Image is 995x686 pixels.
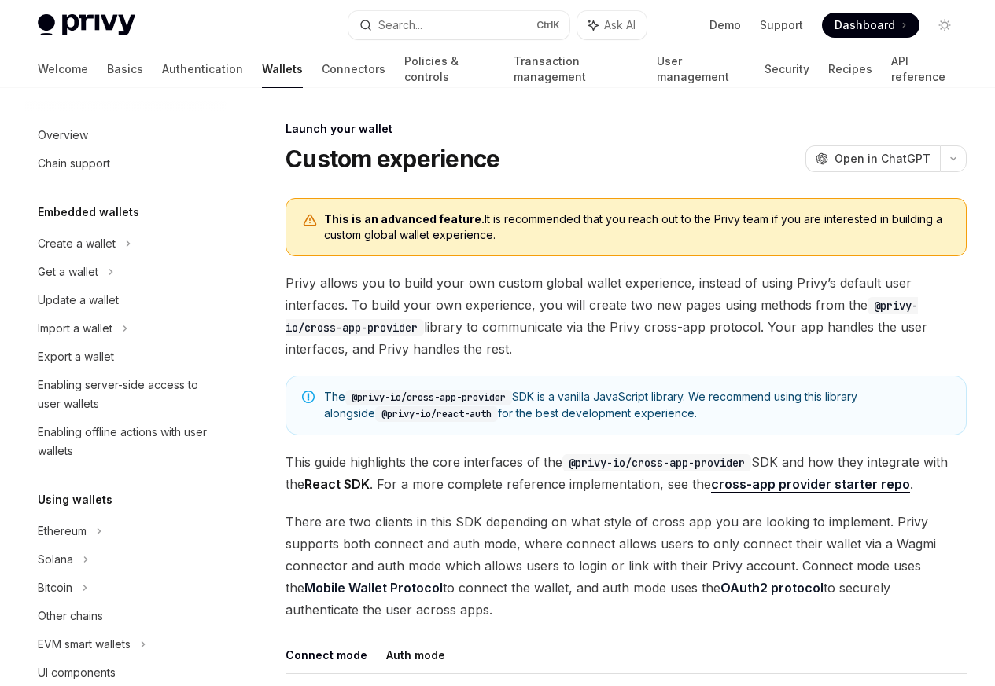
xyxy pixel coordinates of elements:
[322,50,385,88] a: Connectors
[302,213,318,229] svg: Warning
[375,406,498,422] code: @privy-io/react-auth
[38,635,131,654] div: EVM smart wallets
[162,50,243,88] a: Authentication
[38,203,139,222] h5: Embedded wallets
[386,636,445,673] button: Auth mode
[577,11,647,39] button: Ask AI
[286,121,967,137] div: Launch your wallet
[822,13,919,38] a: Dashboard
[348,11,569,39] button: Search...CtrlK
[378,16,422,35] div: Search...
[38,14,135,36] img: light logo
[38,578,72,597] div: Bitcoin
[286,636,367,673] button: Connect mode
[324,211,950,243] span: It is recommended that you reach out to the Privy team if you are interested in building a custom...
[38,376,217,413] div: Enabling server-side access to user wallets
[38,154,110,173] div: Chain support
[720,580,824,596] a: OAuth2 protocol
[38,663,116,682] div: UI components
[38,607,103,625] div: Other chains
[805,145,940,172] button: Open in ChatGPT
[404,50,495,88] a: Policies & controls
[38,50,88,88] a: Welcome
[38,522,87,541] div: Ethereum
[25,149,227,178] a: Chain support
[760,17,803,33] a: Support
[38,234,116,253] div: Create a wallet
[286,451,967,495] span: This guide highlights the core interfaces of the SDK and how they integrate with the . For a more...
[536,19,560,31] span: Ctrl K
[304,580,443,596] a: Mobile Wallet Protocol
[38,126,88,145] div: Overview
[345,390,512,405] code: @privy-io/cross-app-provider
[25,602,227,630] a: Other chains
[302,391,315,403] svg: Note
[324,212,485,226] b: This is an advanced feature.
[657,50,746,88] a: User management
[107,50,143,88] a: Basics
[38,291,119,310] div: Update a wallet
[286,145,499,173] h1: Custom experience
[324,389,950,422] span: The SDK is a vanilla JavaScript library. We recommend using this library alongside for the best d...
[286,511,967,621] span: There are two clients in this SDK depending on what style of cross app you are looking to impleme...
[891,50,957,88] a: API reference
[38,347,114,366] div: Export a wallet
[765,50,809,88] a: Security
[711,476,910,492] strong: cross-app provider starter repo
[38,423,217,460] div: Enabling offline actions with user wallets
[835,17,895,33] span: Dashboard
[25,121,227,149] a: Overview
[25,286,227,314] a: Update a wallet
[514,50,639,88] a: Transaction management
[25,343,227,371] a: Export a wallet
[38,319,112,338] div: Import a wallet
[562,454,751,471] code: @privy-io/cross-app-provider
[304,476,370,492] strong: React SDK
[38,550,73,569] div: Solana
[262,50,303,88] a: Wallets
[25,371,227,418] a: Enabling server-side access to user wallets
[286,272,967,360] span: Privy allows you to build your own custom global wallet experience, instead of using Privy’s defa...
[835,151,931,167] span: Open in ChatGPT
[709,17,741,33] a: Demo
[38,262,98,281] div: Get a wallet
[828,50,872,88] a: Recipes
[932,13,957,38] button: Toggle dark mode
[38,490,112,509] h5: Using wallets
[25,418,227,465] a: Enabling offline actions with user wallets
[604,17,636,33] span: Ask AI
[711,476,910,493] a: cross-app provider starter repo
